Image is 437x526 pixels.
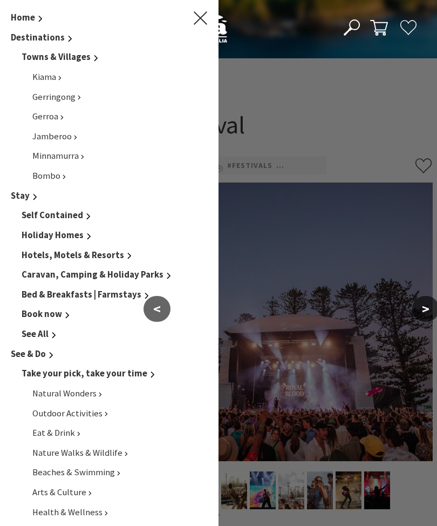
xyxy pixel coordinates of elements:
span: Kiama [32,71,56,83]
a: Natural Wonders [32,388,102,399]
a: Bed & Breakfasts | Farmstays [22,289,149,300]
span: Bombo [32,170,60,181]
span: Minnamurra [32,150,79,161]
a: Stay [11,190,38,201]
span: Towns & Villages [22,51,91,63]
a: Hotels, Motels & Resorts [22,249,132,261]
span: Stay [11,190,30,201]
span: Eat & Drink [32,427,75,439]
span: Arts & Culture [32,487,86,498]
a: Eat & Drink [32,427,80,439]
span: Bed & Breakfasts | Farmstays [22,289,141,300]
a: Jamberoo [32,131,77,142]
span: Destinations [11,32,65,43]
a: Health & Wellness [32,507,108,518]
a: Kiama [32,71,62,83]
a: Self Contained [22,210,91,221]
span: Hotels, Motels & Resorts [22,249,124,261]
a: See & Do [11,348,54,360]
span: Home [11,12,35,23]
a: Towns & Villages [22,51,99,63]
span: Book now [22,308,62,320]
a: Book now [22,308,70,320]
span: Self Contained [22,210,83,221]
span: Health & Wellness [32,507,103,518]
a: Home [11,12,43,23]
span: See All [22,328,49,340]
a: Nature Walks & Wildlife [32,447,128,458]
span: Nature Walks & Wildlife [32,447,122,458]
span: Holiday Homes [22,230,84,241]
span: See & Do [11,348,46,360]
a: Arts & Culture [32,487,92,498]
a: Gerroa [32,111,64,122]
a: Caravan, Camping & Holiday Parks [22,269,172,280]
button: < [144,296,170,322]
span: Caravan, Camping & Holiday Parks [22,269,163,280]
a: Beaches & Swimming [32,467,120,478]
span: Outdoor Activities [32,408,103,419]
a: See All [22,328,57,340]
a: Gerringong [32,91,81,103]
a: Take your pick, take your time [22,368,155,379]
span: Gerringong [32,91,76,103]
a: Destinations [11,32,73,43]
span: Jamberoo [32,131,72,142]
a: Minnamurra [32,150,84,161]
span: Beaches & Swimming [32,467,115,478]
a: Bombo [32,170,66,181]
span: Natural Wonders [32,388,97,399]
span: Take your pick, take your time [22,368,147,379]
span: Gerroa [32,111,58,122]
a: Holiday Homes [22,230,92,241]
a: Outdoor Activities [32,408,108,419]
